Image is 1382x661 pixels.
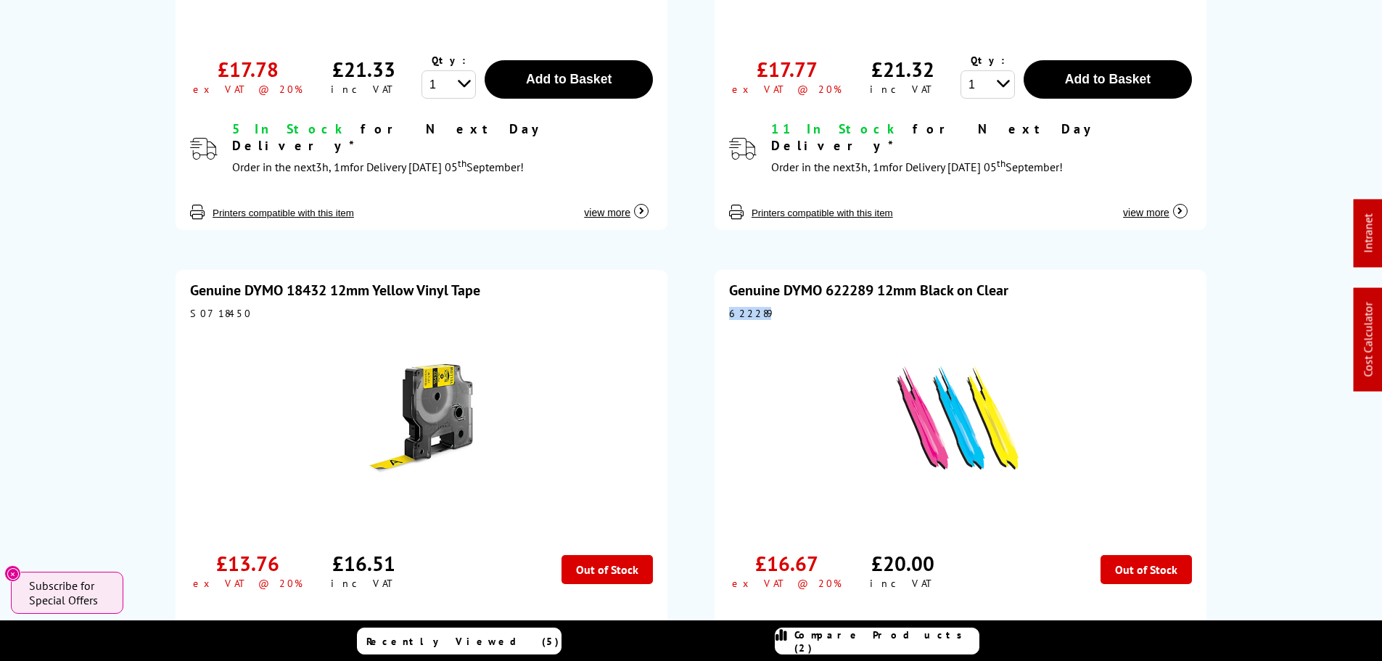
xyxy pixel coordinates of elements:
[332,56,395,83] div: £21.33
[357,628,562,654] a: Recently Viewed (5)
[366,635,559,648] span: Recently Viewed (5)
[232,160,524,174] span: Order in the next for Delivery [DATE] 05 September!
[4,565,21,582] button: Close
[1101,555,1192,584] div: Out of Stock
[870,327,1051,509] img: DYMO 622289 12mm Black on Clear
[584,207,630,218] span: view more
[855,160,889,174] span: 3h, 1m
[485,60,653,99] button: Add to Basket
[870,577,936,590] div: inc VAT
[771,120,1098,154] span: for Next Day Delivery*
[971,54,1005,67] span: Qty:
[794,628,979,654] span: Compare Products (2)
[1065,72,1151,86] span: Add to Basket
[775,628,979,654] a: Compare Products (2)
[331,327,512,509] img: DYMO 18432 12mm Yellow Vinyl Tape
[757,56,818,83] div: £17.77
[1361,303,1375,377] a: Cost Calculator
[193,577,303,590] div: ex VAT @ 20%
[1024,60,1192,99] button: Add to Basket
[331,83,397,96] div: inc VAT
[190,307,653,320] div: S0718450
[732,577,842,590] div: ex VAT @ 20%
[232,120,348,137] span: 5 In Stock
[526,72,612,86] span: Add to Basket
[193,83,303,96] div: ex VAT @ 20%
[871,550,934,577] div: £20.00
[771,120,1192,178] div: modal_delivery
[216,550,279,577] div: £13.76
[729,281,1008,300] a: Genuine DYMO 622289 12mm Black on Clear
[1361,214,1375,253] a: Intranet
[870,83,936,96] div: inc VAT
[190,281,480,300] a: Genuine DYMO 18432 12mm Yellow Vinyl Tape
[331,577,397,590] div: inc VAT
[218,56,279,83] div: £17.78
[29,578,109,607] span: Subscribe for Special Offers
[232,120,546,154] span: for Next Day Delivery*
[432,54,466,67] span: Qty:
[732,83,842,96] div: ex VAT @ 20%
[458,157,466,170] sup: th
[755,550,818,577] div: £16.67
[232,120,653,178] div: modal_delivery
[771,160,1063,174] span: Order in the next for Delivery [DATE] 05 September!
[729,307,1192,320] div: 622289
[580,192,653,219] button: view more
[562,555,653,584] div: Out of Stock
[747,207,897,219] button: Printers compatible with this item
[771,120,900,137] span: 11 In Stock
[208,207,358,219] button: Printers compatible with this item
[332,550,395,577] div: £16.51
[1123,207,1169,218] span: view more
[871,56,934,83] div: £21.32
[316,160,350,174] span: 3h, 1m
[997,157,1005,170] sup: th
[1119,192,1192,219] button: view more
